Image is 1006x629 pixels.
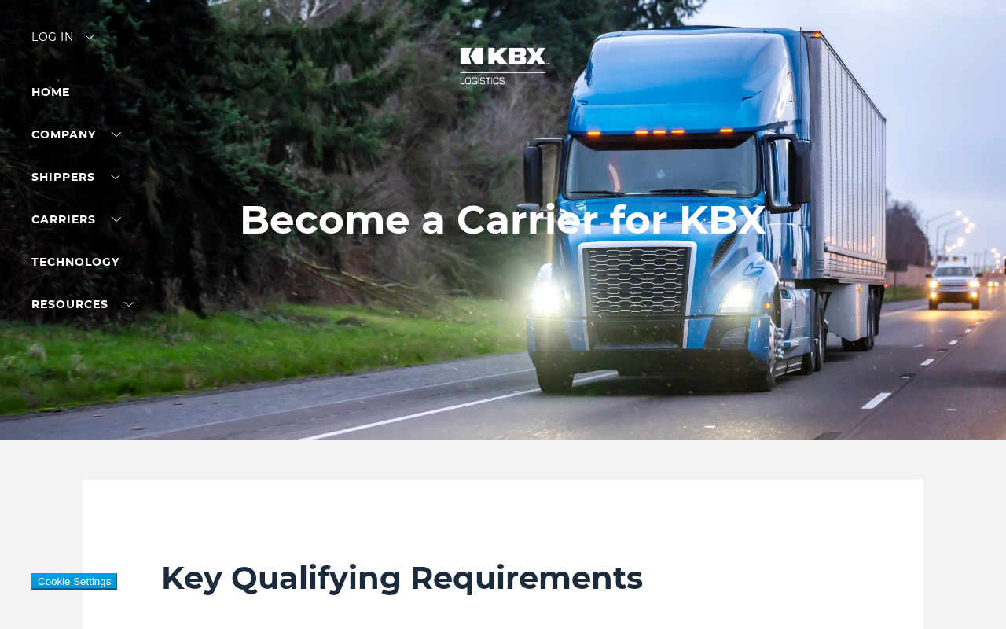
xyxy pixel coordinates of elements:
[31,31,94,54] div: Log in
[31,573,117,590] button: Cookie Settings
[240,197,766,243] h1: Become a Carrier for KBX
[927,554,1006,629] iframe: Chat Widget
[161,558,845,598] h2: Key Qualifying Requirements
[31,170,120,184] a: SHIPPERS
[31,127,121,142] a: Company
[444,31,562,101] img: kbx logo
[31,85,70,99] a: Home
[31,255,119,269] a: Technology
[31,297,134,311] a: RESOURCES
[31,212,121,226] a: Carriers
[85,35,94,39] img: arrow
